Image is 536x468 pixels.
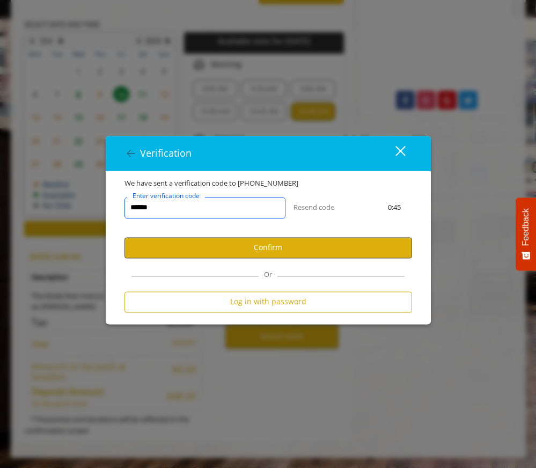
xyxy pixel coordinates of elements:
[127,191,205,201] label: Enter verification code
[124,291,412,312] button: Log in with password
[293,202,334,213] button: Resend code
[124,197,285,218] input: verificationCodeText
[521,208,531,246] span: Feedback
[516,198,536,270] button: Feedback - Show survey
[124,237,412,258] button: Confirm
[383,145,405,162] div: close dialog
[376,142,412,164] button: close dialog
[369,202,420,213] div: 0:45
[116,178,420,189] div: We have sent a verification code to [PHONE_NUMBER]
[140,147,192,159] span: Verification
[259,269,277,279] span: Or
